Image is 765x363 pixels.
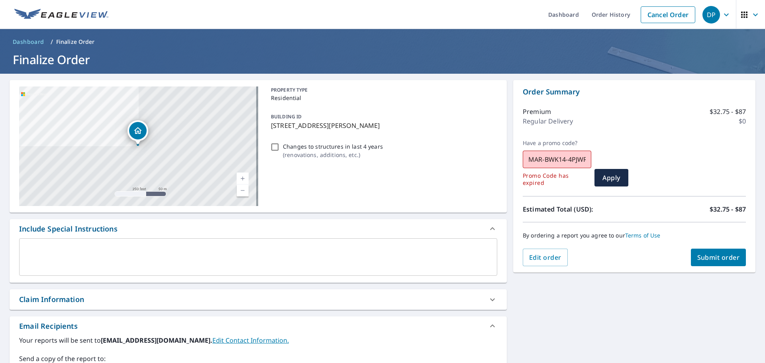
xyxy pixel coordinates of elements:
span: Apply [601,173,622,182]
p: Order Summary [523,86,746,97]
p: Promo Code has expired [523,172,586,186]
label: Have a promo code? [523,139,591,147]
b: [EMAIL_ADDRESS][DOMAIN_NAME]. [101,336,212,345]
p: PROPERTY TYPE [271,86,494,94]
span: Submit order [697,253,740,262]
p: Estimated Total (USD): [523,204,634,214]
span: Edit order [529,253,561,262]
a: Cancel Order [641,6,695,23]
a: Current Level 17, Zoom Out [237,184,249,196]
p: BUILDING ID [271,113,302,120]
button: Apply [594,169,628,186]
img: EV Logo [14,9,108,21]
div: DP [702,6,720,24]
p: Finalize Order [56,38,95,46]
nav: breadcrumb [10,35,755,48]
p: $0 [739,116,746,126]
a: Terms of Use [625,232,661,239]
span: Dashboard [13,38,44,46]
div: Claim Information [10,289,507,310]
div: Dropped pin, building 1, Residential property, 350 E Silva St Long Beach, CA 90805 [127,120,148,145]
h1: Finalize Order [10,51,755,68]
p: Changes to structures in last 4 years [283,142,383,151]
button: Submit order [691,249,746,266]
p: Residential [271,94,494,102]
a: EditContactInfo [212,336,289,345]
div: Include Special Instructions [10,219,507,238]
p: $32.75 - $87 [710,204,746,214]
p: Premium [523,107,551,116]
p: [STREET_ADDRESS][PERSON_NAME] [271,121,494,130]
p: $32.75 - $87 [710,107,746,116]
button: Edit order [523,249,568,266]
p: By ordering a report you agree to our [523,232,746,239]
div: Include Special Instructions [19,224,118,234]
div: Claim Information [19,294,84,305]
div: Email Recipients [19,321,78,332]
a: Dashboard [10,35,47,48]
a: Current Level 17, Zoom In [237,173,249,184]
div: Email Recipients [10,316,507,336]
p: Regular Delivery [523,116,573,126]
p: ( renovations, additions, etc. ) [283,151,383,159]
label: Your reports will be sent to [19,336,497,345]
li: / [51,37,53,47]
